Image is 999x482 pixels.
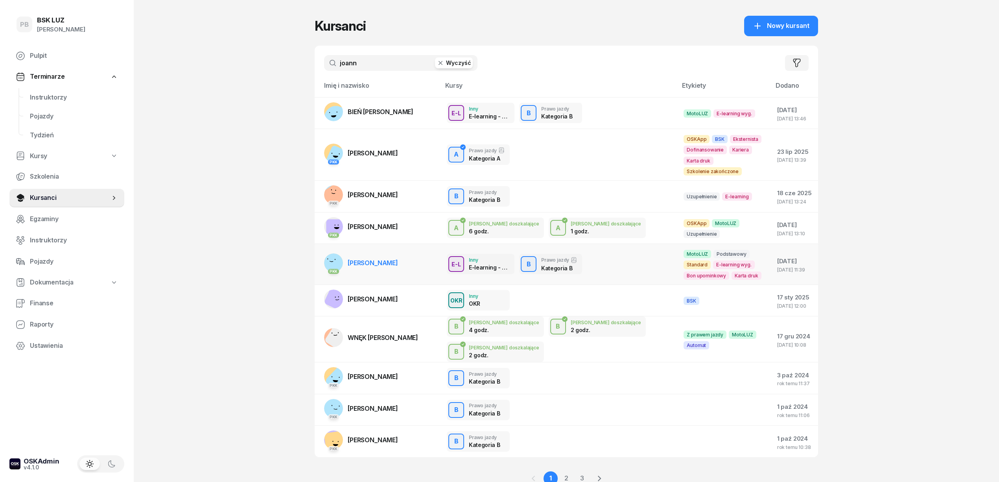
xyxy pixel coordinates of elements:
[469,403,500,408] div: Prawo jazdy
[550,220,566,236] button: A
[448,259,464,269] div: E-L
[571,320,641,325] div: [PERSON_NAME] doszkalające
[722,192,752,201] span: E-learning
[469,221,539,226] div: [PERSON_NAME] doszkalające
[448,188,464,204] button: B
[777,413,812,418] div: rok temu 11:06
[328,414,339,419] div: PKK
[30,92,118,103] span: Instruktorzy
[777,157,812,163] div: [DATE] 13:39
[523,107,534,120] div: B
[684,271,729,280] span: Bon upominkowy
[30,341,118,351] span: Ustawienia
[30,298,118,308] span: Finanse
[684,192,720,201] span: Uzupełnienie
[521,105,536,121] button: B
[712,219,739,227] span: MotoLUZ
[553,222,564,235] div: A
[777,116,812,121] div: [DATE] 13:46
[777,267,812,272] div: [DATE] 11:39
[777,370,812,380] div: 3 paź 2024
[523,258,534,271] div: B
[9,336,124,355] a: Ustawienia
[348,404,398,412] span: [PERSON_NAME]
[777,331,812,342] div: 17 gru 2024
[732,271,761,280] span: Karta druk
[571,327,612,333] div: 2 godz.
[744,16,818,36] button: Nowy kursant
[448,344,464,360] button: B
[777,292,812,303] div: 17 sty 2025
[451,148,462,161] div: A
[469,378,500,385] div: Kategoria B
[9,188,124,207] a: Kursanci
[713,260,755,269] span: E-learning wyg.
[328,159,339,164] div: PKK
[324,430,398,449] a: PKK[PERSON_NAME]
[324,55,477,71] input: Szukaj
[348,334,418,342] span: WNĘK [PERSON_NAME]
[684,341,709,349] span: Automat
[30,319,118,330] span: Raporty
[24,465,59,470] div: v4.1.0
[469,300,480,307] div: OKR
[684,260,711,269] span: Standard
[30,72,65,82] span: Terminarze
[448,147,464,163] button: A
[448,108,464,118] div: E-L
[9,458,20,469] img: logo-xs-dark@2x.png
[469,257,510,262] div: Inny
[469,113,510,120] div: E-learning - 90 dni
[448,256,464,272] button: E-L
[469,228,510,235] div: 6 godz.
[541,106,572,111] div: Prawo jazdy
[448,105,464,121] button: E-L
[9,210,124,229] a: Egzaminy
[324,253,398,272] a: PKK[PERSON_NAME]
[451,435,462,448] div: B
[684,135,710,143] span: OSKApp
[451,371,462,385] div: B
[9,68,124,86] a: Terminarze
[9,46,124,65] a: Pulpit
[469,352,510,358] div: 2 godz.
[448,292,464,308] button: OKR
[30,111,118,122] span: Pojazdy
[30,214,118,224] span: Egzaminy
[684,250,711,258] span: MotoLUZ
[435,57,473,68] button: Wyczyść
[328,383,339,388] div: PKK
[348,223,398,231] span: [PERSON_NAME]
[469,327,510,333] div: 4 godz.
[348,108,413,116] span: BIEŃ [PERSON_NAME]
[767,21,809,31] span: Nowy kursant
[9,273,124,292] a: Dokumentacja
[684,157,713,165] span: Karta druk
[684,219,710,227] span: OSKApp
[777,231,812,236] div: [DATE] 13:10
[324,328,418,347] a: WNĘK [PERSON_NAME]
[469,190,500,195] div: Prawo jazdy
[469,435,500,440] div: Prawo jazdy
[684,109,711,118] span: MotoLUZ
[771,80,818,97] th: Dodano
[448,220,464,236] button: A
[24,88,124,107] a: Instruktorzy
[448,402,464,418] button: B
[777,105,812,115] div: [DATE]
[469,264,510,271] div: E-learning - 90 dni
[777,147,812,157] div: 23 lip 2025
[684,230,720,238] span: Uzupełnienie
[30,172,118,182] span: Szkolenia
[9,167,124,186] a: Szkolenia
[451,320,462,333] div: B
[30,51,118,61] span: Pulpit
[469,155,505,162] div: Kategoria A
[315,19,366,33] h1: Kursanci
[324,185,398,204] a: PKK[PERSON_NAME]
[469,345,539,350] div: [PERSON_NAME] doszkalające
[469,410,500,417] div: Kategoria B
[571,221,641,226] div: [PERSON_NAME] doszkalające
[469,320,539,325] div: [PERSON_NAME] doszkalające
[777,220,812,230] div: [DATE]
